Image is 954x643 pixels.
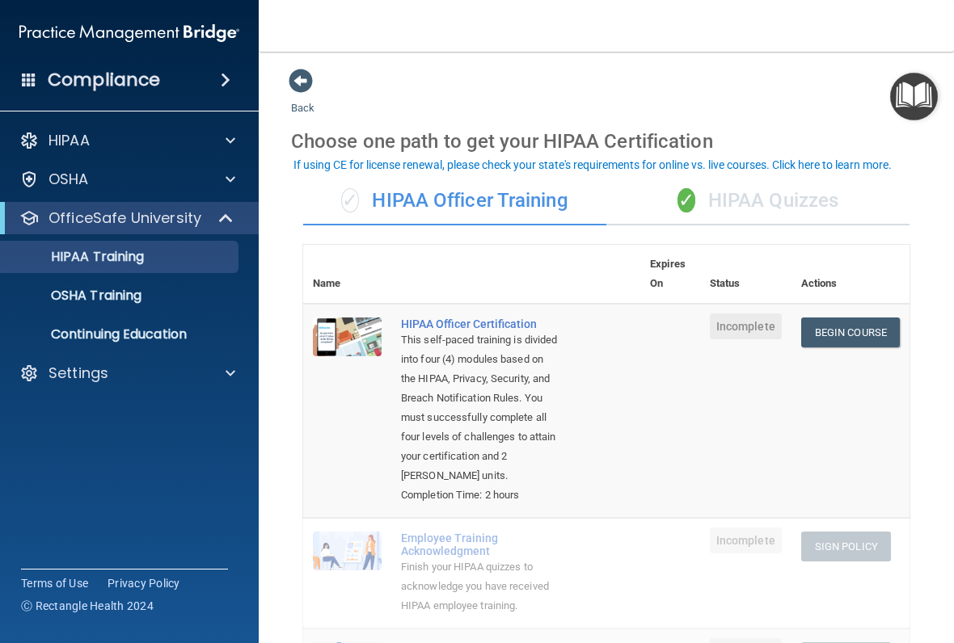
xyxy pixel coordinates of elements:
[19,364,235,383] a: Settings
[801,317,900,347] a: Begin Course
[678,188,695,212] span: ✓
[303,245,391,304] th: Name
[291,157,894,173] button: If using CE for license renewal, please check your state's requirements for online vs. live cours...
[401,485,559,505] div: Completion Time: 2 hours
[700,245,791,304] th: Status
[48,69,160,91] h4: Compliance
[19,170,235,189] a: OSHA
[674,528,935,593] iframe: Drift Widget Chat Controller
[19,131,235,150] a: HIPAA
[606,177,910,225] div: HIPAA Quizzes
[49,170,89,189] p: OSHA
[791,245,910,304] th: Actions
[11,249,144,265] p: HIPAA Training
[401,317,559,330] a: HIPAA Officer Certification
[293,159,892,170] div: If using CE for license renewal, please check your state's requirements for online vs. live cours...
[19,17,239,49] img: PMB logo
[890,73,938,120] button: Open Resource Center
[49,364,108,383] p: Settings
[49,131,90,150] p: HIPAA
[341,188,359,212] span: ✓
[11,326,231,343] p: Continuing Education
[710,313,782,339] span: Incomplete
[401,557,559,616] div: Finish your HIPAA quizzes to acknowledge you have received HIPAA employee training.
[710,527,782,553] span: Incomplete
[401,330,559,485] div: This self-paced training is divided into four (4) modules based on the HIPAA, Privacy, Security, ...
[303,177,606,225] div: HIPAA Officer Training
[640,245,700,304] th: Expires On
[401,532,559,557] div: Employee Training Acknowledgment
[291,82,314,114] a: Back
[108,575,180,591] a: Privacy Policy
[49,208,201,228] p: OfficeSafe University
[21,575,88,591] a: Terms of Use
[11,288,141,304] p: OSHA Training
[19,208,234,228] a: OfficeSafe University
[291,118,922,165] div: Choose one path to get your HIPAA Certification
[21,598,154,614] span: Ⓒ Rectangle Health 2024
